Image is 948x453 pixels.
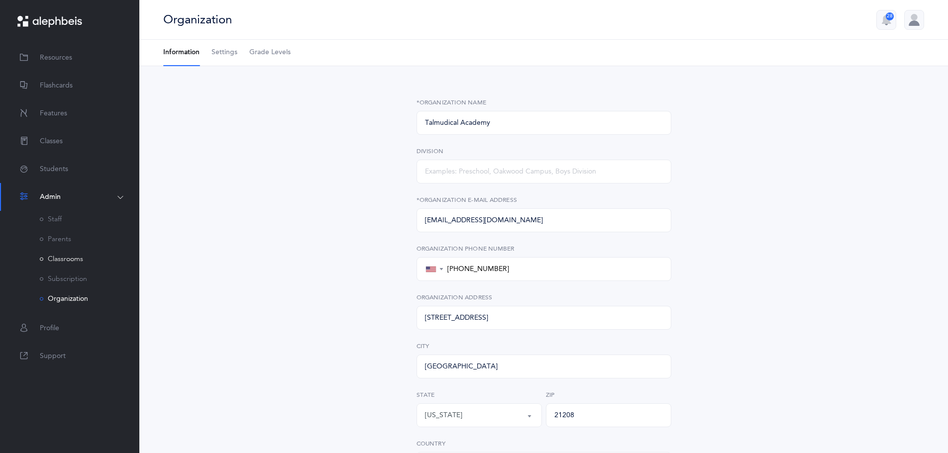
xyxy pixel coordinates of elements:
span: Settings [211,48,237,58]
span: Admin [40,192,61,202]
a: Classrooms [40,255,83,263]
span: Zip [546,391,555,398]
span: Flashcards [40,81,73,91]
a: Subscription [40,275,87,283]
input: +1 201-555-0123 [444,265,663,273]
button: Maryland [417,403,542,427]
a: Staff [40,215,62,223]
span: Profile [40,323,59,334]
span: Support [40,351,66,362]
input: 12345 [546,403,671,427]
label: State [417,390,542,399]
span: Classes [40,136,63,147]
span: ▼ [438,266,444,272]
label: Organization Phone Number [417,244,671,253]
input: Examples: Preschool, Oakwood Campus, Boys Division [417,160,671,183]
div: [US_STATE] [425,410,462,421]
div: 28 [886,12,894,20]
label: Organization Address [417,293,671,302]
div: Organization [163,11,232,28]
label: *Organization E-Mail Address [417,195,671,204]
iframe: Drift Widget Chat Controller [898,403,936,441]
label: *Organization Name [417,98,671,107]
label: City [417,342,671,351]
label: Country [417,439,671,448]
span: Students [40,164,68,175]
span: Grade Levels [249,48,291,58]
a: Organization [40,295,88,303]
button: 28 [876,10,896,30]
a: Parents [40,235,71,243]
span: Resources [40,53,72,63]
label: Division [417,147,671,156]
span: Features [40,108,67,119]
